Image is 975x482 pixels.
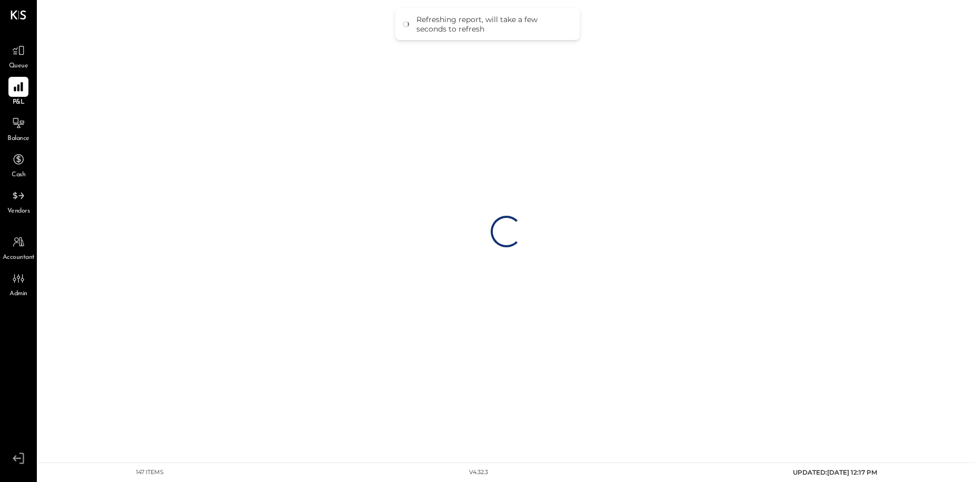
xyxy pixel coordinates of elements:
a: Vendors [1,186,36,216]
span: Queue [9,62,28,71]
span: Accountant [3,253,35,263]
span: Balance [7,134,29,144]
a: Admin [1,268,36,299]
span: UPDATED: [DATE] 12:17 PM [793,468,877,476]
a: Accountant [1,232,36,263]
div: 147 items [136,468,164,477]
span: Vendors [7,207,30,216]
a: Cash [1,149,36,180]
span: P&L [13,98,25,107]
a: Queue [1,41,36,71]
span: Admin [9,289,27,299]
div: v 4.32.3 [469,468,488,477]
a: Balance [1,113,36,144]
a: P&L [1,77,36,107]
div: Refreshing report, will take a few seconds to refresh [416,15,569,34]
span: Cash [12,170,25,180]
